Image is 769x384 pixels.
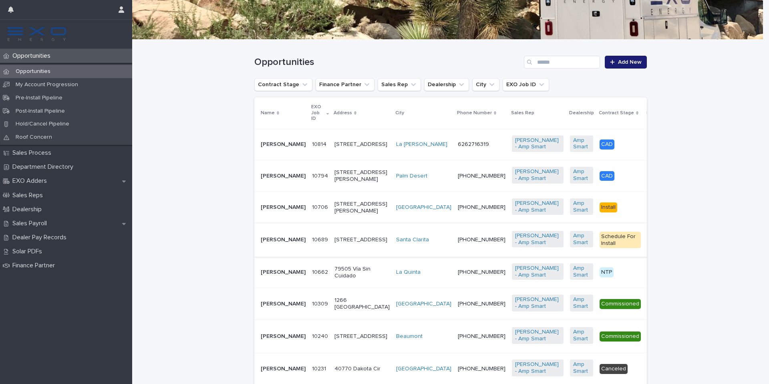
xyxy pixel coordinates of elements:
[458,301,505,307] a: [PHONE_NUMBER]
[600,299,641,309] div: Commissioned
[396,269,421,276] a: La Quinta
[261,109,275,117] p: Name
[9,108,71,115] p: Post-Install Pipeline
[618,59,642,65] span: Add New
[396,366,451,372] a: [GEOGRAPHIC_DATA]
[396,301,451,307] a: [GEOGRAPHIC_DATA]
[524,56,600,69] div: Search
[600,171,614,181] div: CAD
[503,78,549,91] button: EXO Job ID
[334,297,390,311] p: 1266 [GEOGRAPHIC_DATA]
[254,288,750,320] tr: [PERSON_NAME]1030910309 1266 [GEOGRAPHIC_DATA][GEOGRAPHIC_DATA] [PHONE_NUMBER][PERSON_NAME] - Amp...
[254,129,750,160] tr: [PERSON_NAME]1081410814 [STREET_ADDRESS]La [PERSON_NAME] 6262716319[PERSON_NAME] - Amp Smart Amp ...
[395,109,404,117] p: City
[254,78,312,91] button: Contract Stage
[312,235,330,243] p: 10689
[9,121,76,127] p: Hold/Cancel Pipeline
[254,319,750,353] tr: [PERSON_NAME]1024010240 [STREET_ADDRESS]Beaumont [PHONE_NUMBER][PERSON_NAME] - Amp Smart Amp Smar...
[261,333,306,340] p: [PERSON_NAME]
[396,204,451,211] a: [GEOGRAPHIC_DATA]
[9,163,80,171] p: Department Directory
[312,267,330,276] p: 10662
[457,109,492,117] p: Phone Number
[396,141,447,148] a: La [PERSON_NAME]
[9,192,49,199] p: Sales Reps
[472,78,499,91] button: City
[515,168,560,182] a: [PERSON_NAME] - Amp Smart
[458,173,505,179] a: [PHONE_NUMBER]
[9,52,57,60] p: Opportunities
[600,232,641,249] div: Schedule For Install
[9,95,69,101] p: Pre-Install Pipeline
[334,169,390,183] p: [STREET_ADDRESS][PERSON_NAME]
[261,236,306,243] p: [PERSON_NAME]
[458,366,505,372] a: [PHONE_NUMBER]
[600,331,641,342] div: Commissioned
[515,232,560,246] a: [PERSON_NAME] - Amp Smart
[334,109,352,117] p: Address
[9,68,57,75] p: Opportunities
[9,262,61,269] p: Finance Partner
[396,236,429,243] a: Santa Clarita
[378,78,421,91] button: Sales Rep
[511,109,534,117] p: Sales Rep
[9,149,58,157] p: Sales Process
[312,299,330,307] p: 10309
[424,78,469,91] button: Dealership
[515,361,560,375] a: [PERSON_NAME] - Amp Smart
[312,364,328,372] p: 10231
[573,296,590,310] a: Amp Smart
[573,361,590,375] a: Amp Smart
[458,237,505,243] a: [PHONE_NUMBER]
[515,329,560,342] a: [PERSON_NAME] - Amp Smart
[334,333,390,340] p: [STREET_ADDRESS]
[600,202,617,212] div: Install
[600,364,628,374] div: Canceled
[311,103,324,123] p: EXO Job ID
[515,296,560,310] a: [PERSON_NAME] - Amp Smart
[573,232,590,246] a: Amp Smart
[573,329,590,342] a: Amp Smart
[261,301,306,307] p: [PERSON_NAME]
[9,81,85,88] p: My Account Progression
[396,173,427,180] a: Palm Desert
[9,206,48,213] p: Dealership
[600,139,614,150] div: CAD
[9,220,53,227] p: Sales Payroll
[458,269,505,275] a: [PHONE_NUMBER]
[316,78,374,91] button: Finance Partner
[261,141,306,148] p: [PERSON_NAME]
[261,173,306,180] p: [PERSON_NAME]
[254,160,750,192] tr: [PERSON_NAME]1079410794 [STREET_ADDRESS][PERSON_NAME]Palm Desert [PHONE_NUMBER][PERSON_NAME] - Am...
[334,201,390,214] p: [STREET_ADDRESS][PERSON_NAME]
[261,204,306,211] p: [PERSON_NAME]
[600,267,614,277] div: NTP
[254,257,750,288] tr: [PERSON_NAME]1066210662 79505 Vía Sin CuidadoLa Quinta [PHONE_NUMBER][PERSON_NAME] - Amp Smart Am...
[458,204,505,210] a: [PHONE_NUMBER]
[9,234,73,241] p: Dealer Pay Records
[9,134,58,141] p: Roof Concern
[334,141,390,148] p: [STREET_ADDRESS]
[312,171,330,180] p: 10794
[569,109,594,117] p: Dealership
[573,265,590,279] a: Amp Smart
[458,333,505,339] a: [PHONE_NUMBER]
[312,202,330,211] p: 10706
[605,56,647,69] a: Add New
[312,331,330,340] p: 10240
[254,192,750,223] tr: [PERSON_NAME]1070610706 [STREET_ADDRESS][PERSON_NAME][GEOGRAPHIC_DATA] [PHONE_NUMBER][PERSON_NAME...
[334,236,390,243] p: [STREET_ADDRESS]
[599,109,634,117] p: Contract Stage
[261,366,306,372] p: [PERSON_NAME]
[458,141,489,147] a: 6262716319
[515,265,560,279] a: [PERSON_NAME] - Amp Smart
[254,223,750,257] tr: [PERSON_NAME]1068910689 [STREET_ADDRESS]Santa Clarita [PHONE_NUMBER][PERSON_NAME] - Amp Smart Amp...
[261,269,306,276] p: [PERSON_NAME]
[9,177,53,185] p: EXO Adders
[334,366,390,372] p: 40770 Dakota Cir
[573,168,590,182] a: Amp Smart
[573,137,590,151] a: Amp Smart
[646,109,683,117] p: Finance Partner
[515,137,560,151] a: [PERSON_NAME] - Amp Smart
[396,333,423,340] a: Beaumont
